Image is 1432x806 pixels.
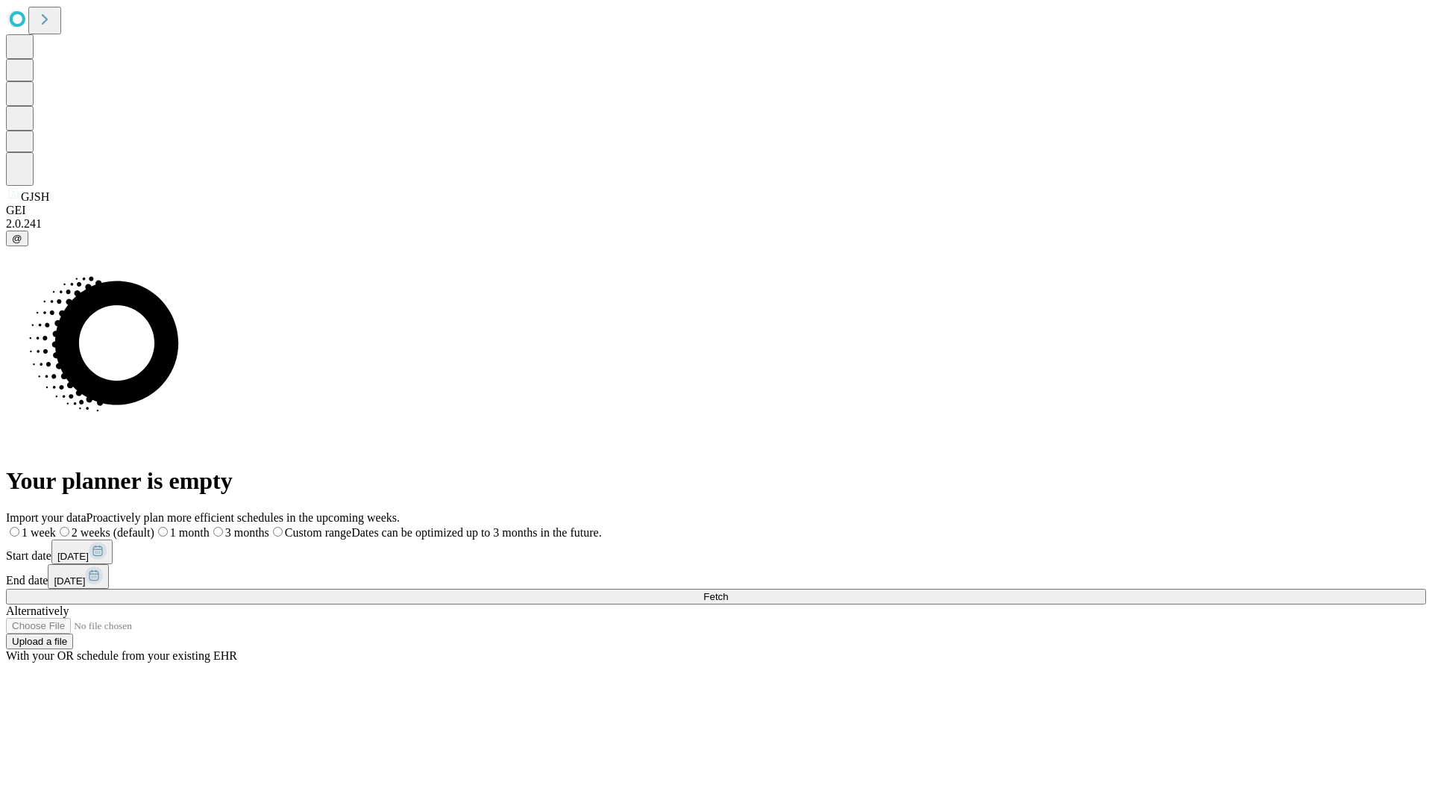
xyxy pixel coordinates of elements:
div: End date [6,564,1426,589]
h1: Your planner is empty [6,467,1426,495]
span: 2 weeks (default) [72,526,154,539]
button: @ [6,231,28,246]
div: GEI [6,204,1426,217]
div: 2.0.241 [6,217,1426,231]
input: 1 week [10,527,19,537]
span: 1 month [170,526,210,539]
span: Dates can be optimized up to 3 months in the future. [351,526,601,539]
button: [DATE] [48,564,109,589]
span: Custom range [285,526,351,539]
input: 2 weeks (default) [60,527,69,537]
input: 1 month [158,527,168,537]
div: Start date [6,540,1426,564]
span: Proactively plan more efficient schedules in the upcoming weeks. [87,511,400,524]
span: [DATE] [57,551,89,562]
span: 3 months [225,526,269,539]
input: Custom rangeDates can be optimized up to 3 months in the future. [273,527,283,537]
span: 1 week [22,526,56,539]
button: [DATE] [51,540,113,564]
span: Fetch [703,591,728,602]
button: Upload a file [6,634,73,649]
span: @ [12,233,22,244]
span: Alternatively [6,604,69,617]
span: Import your data [6,511,87,524]
button: Fetch [6,589,1426,604]
input: 3 months [213,527,223,537]
span: [DATE] [54,575,85,587]
span: With your OR schedule from your existing EHR [6,649,237,662]
span: GJSH [21,190,49,203]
